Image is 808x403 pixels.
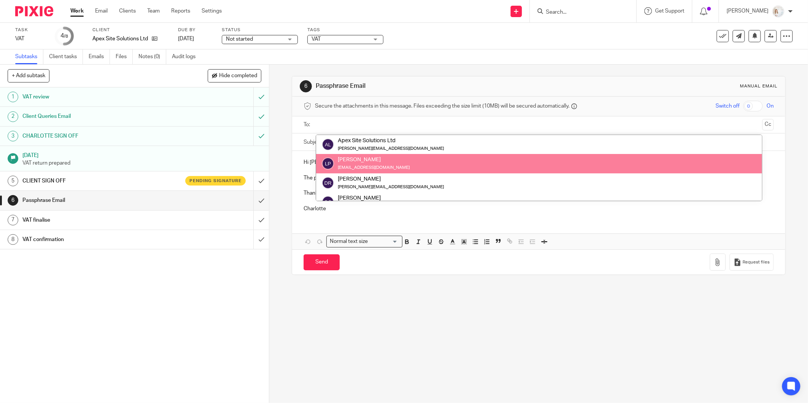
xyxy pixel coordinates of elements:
label: Task [15,27,46,33]
a: Notes (0) [138,49,166,64]
h1: CHARLOTTE SIGN OFF [22,130,172,142]
div: Manual email [740,83,778,89]
a: Files [116,49,133,64]
label: Tags [307,27,383,33]
button: + Add subtask [8,69,49,82]
a: Reports [171,7,190,15]
h1: Passphrase Email [316,82,555,90]
a: Audit logs [172,49,201,64]
input: Search for option [371,238,398,246]
p: VAT return prepared [22,159,261,167]
input: Send [304,254,340,271]
p: Charlotte [304,205,774,213]
button: Hide completed [208,69,261,82]
h1: Client Queries Email [22,111,172,122]
div: 6 [8,195,18,206]
div: [PERSON_NAME] [338,175,444,182]
p: Apex Site Solutions Ltd [92,35,148,43]
h1: Passphrase Email [22,195,172,206]
small: [PERSON_NAME][EMAIL_ADDRESS][DOMAIN_NAME] [338,146,444,151]
img: Pixie [15,6,53,16]
input: Search [545,9,614,16]
span: Normal text size [328,238,370,246]
h1: CLIENT SIGN OFF [22,175,172,187]
label: To: [304,121,312,129]
p: The passphrase to review your VAT return is: [304,174,774,182]
span: Pending signature [189,178,242,184]
span: VAT [312,36,321,42]
small: [PERSON_NAME][EMAIL_ADDRESS][DOMAIN_NAME] [338,185,444,189]
a: Settings [202,7,222,15]
a: Client tasks [49,49,83,64]
div: Apex Site Solutions Ltd [338,137,444,144]
span: Hide completed [219,73,257,79]
small: [EMAIL_ADDRESS][DOMAIN_NAME] [338,165,410,170]
span: Secure the attachments in this message. Files exceeding the size limit (10MB) will be secured aut... [315,102,569,110]
div: VAT [15,35,46,43]
div: 4 [60,32,68,40]
span: Not started [226,36,253,42]
span: Switch off [716,102,740,110]
small: /8 [64,34,68,38]
div: [PERSON_NAME] [338,156,410,163]
a: Email [95,7,108,15]
label: Client [92,27,169,33]
p: Thanks! [304,189,774,197]
div: [PERSON_NAME] [338,194,410,202]
div: 3 [8,131,18,141]
h1: [DATE] [22,150,261,159]
img: svg%3E [322,157,334,170]
p: Hi [PERSON_NAME] [304,159,774,166]
a: Subtasks [15,49,43,64]
img: svg%3E [322,196,334,208]
a: Emails [89,49,110,64]
a: Work [70,7,84,15]
h1: VAT review [22,91,172,103]
img: svg%3E [322,177,334,189]
h1: VAT confirmation [22,234,172,245]
label: Subject: [304,138,323,146]
h1: VAT finalise [22,214,172,226]
div: 2 [8,111,18,122]
a: Team [147,7,160,15]
div: Search for option [326,236,402,248]
button: Cc [762,119,774,130]
img: Image.jpeg [772,5,784,17]
div: 6 [300,80,312,92]
div: 7 [8,215,18,225]
div: 1 [8,92,18,102]
label: Due by [178,27,212,33]
p: [PERSON_NAME] [727,7,768,15]
img: svg%3E [322,138,334,151]
div: 5 [8,176,18,186]
span: Request files [743,259,770,265]
a: Clients [119,7,136,15]
div: 8 [8,234,18,245]
button: Request files [730,254,774,271]
span: Get Support [655,8,684,14]
span: On [767,102,774,110]
span: [DATE] [178,36,194,41]
label: Status [222,27,298,33]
